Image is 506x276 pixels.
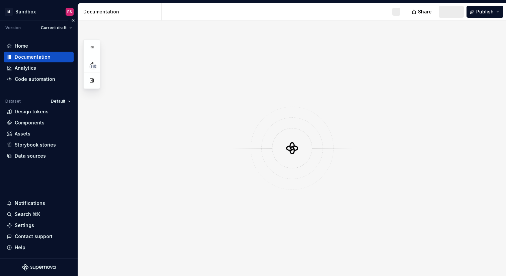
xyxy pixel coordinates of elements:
[15,8,36,15] div: Sandbox
[5,99,21,104] div: Dataset
[15,43,28,49] div: Home
[15,233,53,240] div: Contact support
[4,106,74,117] a: Design tokens
[467,6,503,18] button: Publish
[4,140,74,150] a: Storybook stories
[15,142,56,148] div: Storybook stories
[418,8,432,15] span: Share
[15,153,46,159] div: Data sources
[15,119,45,126] div: Components
[15,244,25,251] div: Help
[4,220,74,231] a: Settings
[51,99,65,104] span: Default
[15,76,55,82] div: Code automation
[4,231,74,242] button: Contact support
[15,108,49,115] div: Design tokens
[4,151,74,161] a: Data sources
[22,264,56,271] svg: Supernova Logo
[15,200,45,207] div: Notifications
[5,8,13,16] div: M
[15,222,34,229] div: Settings
[48,97,74,106] button: Default
[4,198,74,209] button: Notifications
[5,25,21,31] div: Version
[4,128,74,139] a: Assets
[83,8,159,15] div: Documentation
[4,242,74,253] button: Help
[4,41,74,51] a: Home
[38,23,75,33] button: Current draft
[15,211,40,218] div: Search ⌘K
[89,64,97,69] span: 115
[4,117,74,128] a: Components
[67,9,72,14] div: PS
[4,52,74,62] a: Documentation
[15,54,51,60] div: Documentation
[4,63,74,73] a: Analytics
[4,209,74,220] button: Search ⌘K
[68,16,78,25] button: Collapse sidebar
[476,8,494,15] span: Publish
[1,4,76,19] button: MSandboxPS
[4,74,74,85] a: Code automation
[15,130,30,137] div: Assets
[15,65,36,71] div: Analytics
[408,6,436,18] button: Share
[41,25,67,31] span: Current draft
